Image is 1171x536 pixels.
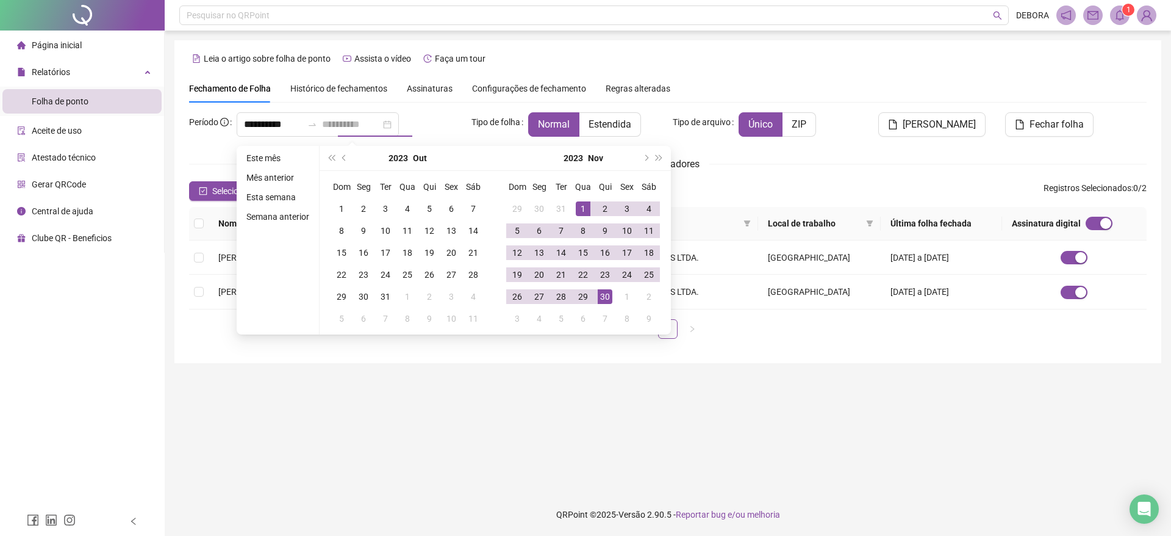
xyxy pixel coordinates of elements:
div: 5 [334,311,349,326]
button: next-year [639,146,652,170]
td: 2023-12-03 [506,308,528,330]
div: 16 [598,245,612,260]
td: 2023-10-28 [462,264,484,286]
div: 10 [378,223,393,238]
td: 2023-11-08 [396,308,418,330]
th: Qua [396,176,418,198]
div: 29 [510,201,525,216]
td: 2023-10-16 [353,242,374,264]
div: 6 [532,223,546,238]
td: 2023-10-27 [440,264,462,286]
td: 2023-10-12 [418,220,440,242]
th: Qua [572,176,594,198]
div: Open Intercom Messenger [1130,494,1159,524]
td: 2023-11-16 [594,242,616,264]
th: Qui [418,176,440,198]
span: Faça um tour [435,54,485,63]
div: 23 [356,267,371,282]
div: 15 [334,245,349,260]
li: Mês anterior [242,170,314,185]
span: mail [1087,10,1098,21]
div: 22 [334,267,349,282]
button: [PERSON_NAME] [878,112,986,137]
button: left [634,319,653,339]
td: 2023-11-26 [506,286,528,308]
div: 1 [576,201,590,216]
td: 2023-12-01 [616,286,638,308]
div: 2 [356,201,371,216]
div: 1 [400,289,415,304]
li: Página anterior [634,319,653,339]
td: 2023-11-20 [528,264,550,286]
span: facebook [27,514,39,526]
span: check-square [199,187,207,195]
td: 2023-11-19 [506,264,528,286]
td: 2023-11-18 [638,242,660,264]
td: 2023-12-06 [572,308,594,330]
td: 2023-11-11 [462,308,484,330]
button: super-prev-year [324,146,338,170]
div: 21 [554,267,568,282]
td: 2023-10-20 [440,242,462,264]
span: [PERSON_NAME] [218,253,284,263]
sup: 1 [1122,4,1134,16]
td: 2023-11-07 [374,308,396,330]
span: Assinatura digital [1012,217,1081,230]
td: 2023-10-14 [462,220,484,242]
td: 2023-11-04 [462,286,484,308]
td: 2023-11-27 [528,286,550,308]
td: 2023-10-15 [331,242,353,264]
td: 2023-11-05 [506,220,528,242]
span: Relatórios [32,67,70,77]
div: 12 [510,245,525,260]
span: Fechar folha [1030,117,1084,132]
button: prev-year [338,146,351,170]
span: file [888,120,898,129]
span: [PERSON_NAME] [903,117,976,132]
td: 2023-10-09 [353,220,374,242]
td: 2023-12-04 [528,308,550,330]
div: 7 [378,311,393,326]
td: 2023-10-11 [396,220,418,242]
span: Histórico de fechamentos [290,84,387,93]
th: Sex [616,176,638,198]
td: 2023-11-01 [572,198,594,220]
div: 22 [576,267,590,282]
th: Dom [506,176,528,198]
button: month panel [588,146,603,170]
span: search [993,11,1002,20]
div: 11 [642,223,656,238]
button: Fechar folha [1005,112,1094,137]
th: Sáb [462,176,484,198]
td: 2023-11-10 [616,220,638,242]
td: 2023-10-23 [353,264,374,286]
div: 4 [532,311,546,326]
td: 2023-10-02 [353,198,374,220]
th: Ter [374,176,396,198]
div: 3 [620,201,634,216]
span: Atestado técnico [32,153,96,162]
td: 2023-10-30 [353,286,374,308]
span: DEBORA [1016,9,1049,22]
span: Normal [538,118,570,130]
div: 6 [444,201,459,216]
span: home [17,41,26,49]
th: Sex [440,176,462,198]
th: Dom [331,176,353,198]
div: 4 [642,201,656,216]
td: 2023-11-12 [506,242,528,264]
div: 23 [598,267,612,282]
span: swap-right [307,120,317,129]
div: 26 [510,289,525,304]
div: 6 [576,311,590,326]
td: 2023-10-21 [462,242,484,264]
div: 17 [620,245,634,260]
th: Qui [594,176,616,198]
td: 2023-10-29 [506,198,528,220]
div: 18 [642,245,656,260]
td: 2023-10-10 [374,220,396,242]
div: 10 [444,311,459,326]
td: [GEOGRAPHIC_DATA] [758,275,881,309]
div: 5 [554,311,568,326]
footer: QRPoint © 2025 - 2.90.5 - [165,493,1171,536]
